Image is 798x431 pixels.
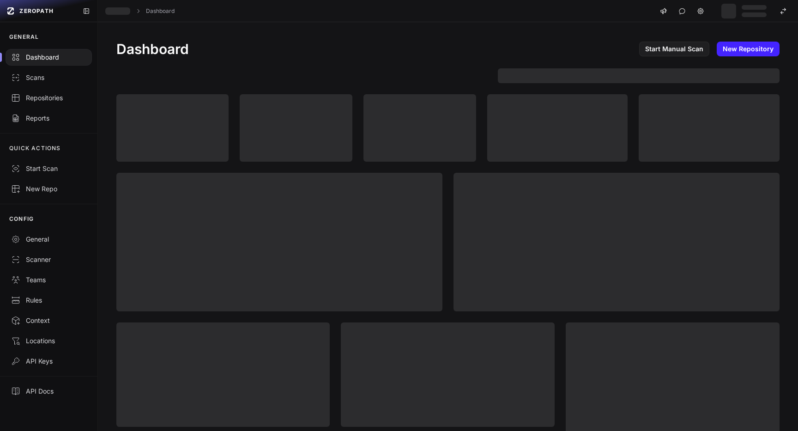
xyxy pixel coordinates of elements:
div: API Keys [11,357,86,366]
p: CONFIG [9,215,34,223]
div: General [11,235,86,244]
span: ZEROPATH [19,7,54,15]
div: Teams [11,275,86,285]
div: New Repo [11,184,86,194]
div: Scans [11,73,86,82]
a: Start Manual Scan [639,42,709,56]
h1: Dashboard [116,41,189,57]
svg: chevron right, [135,8,141,14]
div: Start Scan [11,164,86,173]
nav: breadcrumb [105,7,175,15]
a: Dashboard [146,7,175,15]
div: API Docs [11,387,86,396]
div: Repositories [11,93,86,103]
a: ZEROPATH [4,4,75,18]
a: New Repository [717,42,780,56]
div: Dashboard [11,53,86,62]
div: Locations [11,336,86,346]
p: GENERAL [9,33,39,41]
p: QUICK ACTIONS [9,145,61,152]
div: Scanner [11,255,86,264]
div: Rules [11,296,86,305]
div: Reports [11,114,86,123]
div: Context [11,316,86,325]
